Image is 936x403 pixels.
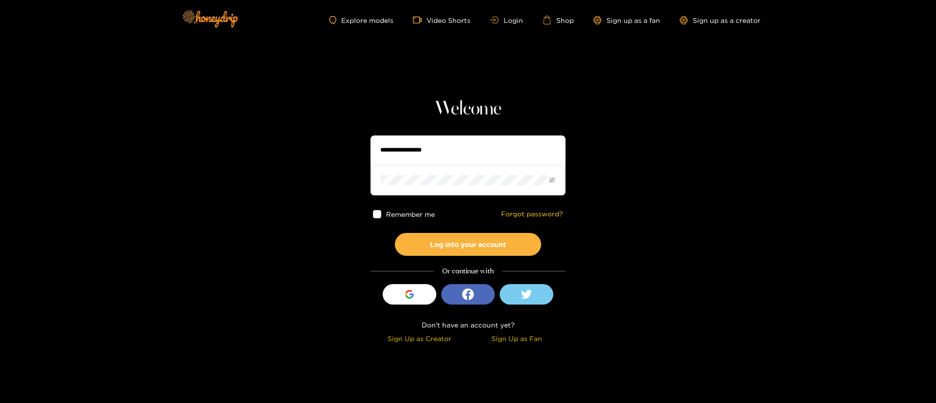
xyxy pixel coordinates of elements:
[593,16,660,24] a: Sign up as a fan
[370,97,565,121] h1: Welcome
[490,17,523,24] a: Login
[386,211,435,218] span: Remember me
[470,333,563,344] div: Sign Up as Fan
[329,16,393,24] a: Explore models
[680,16,760,24] a: Sign up as a creator
[543,16,574,24] a: Shop
[413,16,427,24] span: video-camera
[373,333,466,344] div: Sign Up as Creator
[395,233,541,256] button: Log into your account
[370,266,565,277] div: Or continue with
[413,16,470,24] a: Video Shorts
[370,319,565,330] div: Don't have an account yet?
[501,210,563,218] a: Forgot password?
[549,177,555,183] span: eye-invisible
